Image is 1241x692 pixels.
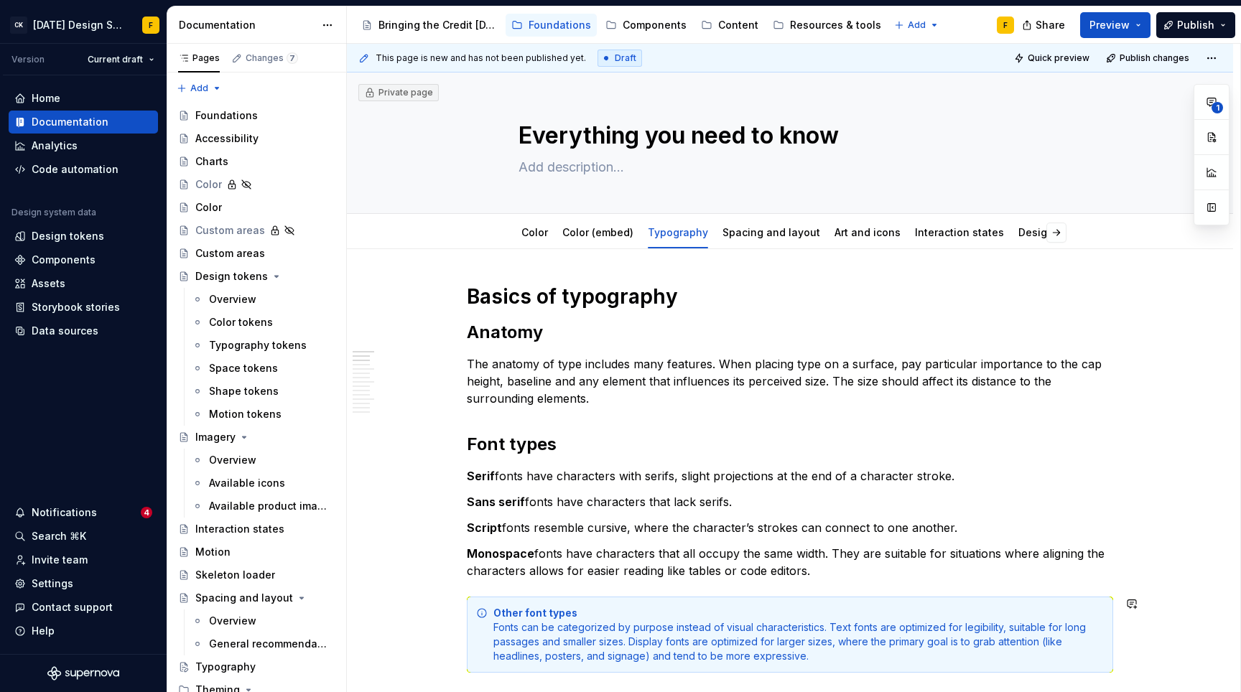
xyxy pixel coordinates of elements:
div: Code automation [32,162,118,177]
p: fonts have characters that lack serifs. [467,493,1113,510]
div: Color (embed) [557,217,639,247]
a: Color [172,173,340,196]
a: Assets [9,272,158,295]
span: 7 [287,52,298,64]
div: Content [718,18,758,32]
button: Contact support [9,596,158,619]
div: Notifications [32,505,97,520]
a: Available icons [186,472,340,495]
div: Data sources [32,324,98,338]
button: Publish [1156,12,1235,38]
div: Custom areas [195,223,265,238]
button: Search ⌘K [9,525,158,548]
button: Quick preview [1010,48,1096,68]
a: Interaction states [915,226,1004,238]
div: Art and icons [829,217,906,247]
button: Share [1015,12,1074,38]
div: Design tokens [1013,217,1097,247]
button: Add [172,78,226,98]
a: Imagery [172,426,340,449]
div: Color [195,200,222,215]
div: Foundations [195,108,258,123]
a: Skeleton loader [172,564,340,586]
a: Design tokens [1018,226,1091,238]
div: Version [11,54,45,65]
div: Home [32,91,60,106]
div: Imagery [195,430,236,444]
a: Color [172,196,340,219]
span: Share [1036,18,1065,32]
a: Overview [186,609,340,632]
div: Typography [195,660,256,674]
button: Notifications4 [9,501,158,524]
a: Resources & tools [767,14,887,37]
a: Spacing and layout [172,586,340,609]
a: Color (embed) [562,226,633,238]
h1: Basics of typography [467,284,1113,309]
div: Foundations [529,18,591,32]
a: Design tokens [9,225,158,248]
a: Data sources [9,319,158,342]
h2: Anatomy [467,321,1113,344]
div: Storybook stories [32,300,120,314]
div: Motion [195,545,231,559]
div: Bringing the Credit [DATE] brand to life across products [378,18,497,32]
span: Draft [615,52,636,64]
a: Color tokens [186,311,340,334]
a: Code automation [9,158,158,181]
a: Charts [172,150,340,173]
div: Typography tokens [209,338,307,352]
div: Contact support [32,600,113,614]
a: General recommendations [186,632,340,655]
div: Custom areas [195,246,265,261]
a: Color [521,226,548,238]
div: Help [32,624,55,638]
a: Components [9,248,158,271]
span: Add [190,83,208,94]
textarea: Everything you need to know [516,118,1059,153]
div: Overview [209,292,256,307]
span: Quick preview [1028,52,1089,64]
div: F [149,19,153,31]
button: CK[DATE] Design SystemF [3,9,164,40]
p: fonts have characters that all occupy the same width. They are suitable for situations where alig... [467,545,1113,579]
span: Preview [1089,18,1130,32]
div: Design tokens [195,269,268,284]
button: Add [890,15,944,35]
div: Shape tokens [209,384,279,398]
a: Typography tokens [186,334,340,357]
span: Current draft [88,54,143,65]
a: Overview [186,449,340,472]
h2: Font types [467,433,1113,456]
a: Components [600,14,692,37]
div: [DATE] Design System [33,18,125,32]
a: Foundations [506,14,597,37]
div: Space tokens [209,361,278,375]
button: Current draft [81,50,161,70]
div: General recommendations [209,637,327,651]
div: Color [516,217,554,247]
span: 4 [141,507,152,518]
a: Overview [186,288,340,311]
a: Typography [648,226,708,238]
div: Available product imagery [209,499,327,513]
a: Invite team [9,548,158,571]
strong: Other font types [493,607,577,619]
strong: Serif [467,469,495,483]
div: Interaction states [909,217,1010,247]
div: Design system data [11,207,96,218]
div: Available icons [209,476,285,490]
div: Skeleton loader [195,568,275,582]
span: This page is new and has not been published yet. [376,52,586,64]
div: Overview [209,453,256,467]
div: Fonts can be categorized by purpose instead of visual characteristics. Text fonts are optimized f... [493,606,1104,663]
a: Custom areas [172,219,340,242]
div: Invite team [32,553,88,567]
a: Available product imagery [186,495,340,518]
svg: Supernova Logo [47,666,119,681]
div: Page tree [355,11,887,39]
a: Analytics [9,134,158,157]
div: Documentation [32,115,108,129]
div: Components [623,18,687,32]
a: Foundations [172,104,340,127]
